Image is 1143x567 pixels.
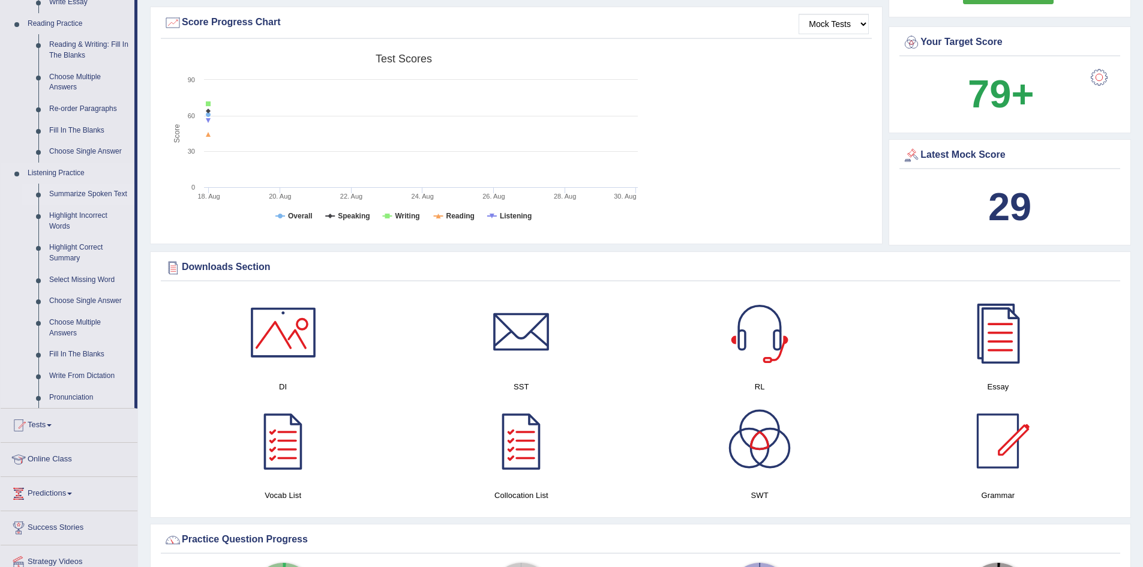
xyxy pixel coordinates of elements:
b: 29 [988,185,1031,229]
a: Choose Multiple Answers [44,67,134,98]
h4: Essay [885,380,1111,393]
b: 79+ [968,72,1034,116]
h4: RL [647,380,873,393]
h4: Vocab List [170,489,396,502]
a: Highlight Correct Summary [44,237,134,269]
tspan: Writing [395,212,419,220]
tspan: Listening [500,212,532,220]
tspan: 26. Aug [482,193,505,200]
h4: SWT [647,489,873,502]
tspan: 30. Aug [614,193,636,200]
a: Predictions [1,477,137,507]
tspan: Score [173,124,181,143]
a: Success Stories [1,511,137,541]
text: 30 [188,148,195,155]
tspan: 24. Aug [412,193,434,200]
tspan: Speaking [338,212,370,220]
text: 60 [188,112,195,119]
a: Online Class [1,443,137,473]
tspan: 28. Aug [554,193,576,200]
a: Fill In The Blanks [44,120,134,142]
a: Reading & Writing: Fill In The Blanks [44,34,134,66]
text: 90 [188,76,195,83]
div: Latest Mock Score [902,146,1117,164]
div: Your Target Score [902,34,1117,52]
a: Fill In The Blanks [44,344,134,365]
a: Choose Multiple Answers [44,312,134,344]
tspan: 18. Aug [197,193,220,200]
a: Highlight Incorrect Words [44,205,134,237]
a: Write From Dictation [44,365,134,387]
tspan: Overall [288,212,313,220]
text: 0 [191,184,195,191]
tspan: 20. Aug [269,193,291,200]
a: Choose Single Answer [44,290,134,312]
h4: Grammar [885,489,1111,502]
h4: DI [170,380,396,393]
a: Reading Practice [22,13,134,35]
a: Select Missing Word [44,269,134,291]
tspan: Test scores [376,53,432,65]
h4: Collocation List [408,489,634,502]
a: Pronunciation [44,387,134,409]
a: Re-order Paragraphs [44,98,134,120]
div: Downloads Section [164,259,1117,277]
div: Practice Question Progress [164,531,1117,549]
a: Tests [1,409,137,439]
div: Score Progress Chart [164,14,869,32]
a: Listening Practice [22,163,134,184]
h4: SST [408,380,634,393]
a: Summarize Spoken Text [44,184,134,205]
tspan: Reading [446,212,475,220]
a: Choose Single Answer [44,141,134,163]
tspan: 22. Aug [340,193,362,200]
